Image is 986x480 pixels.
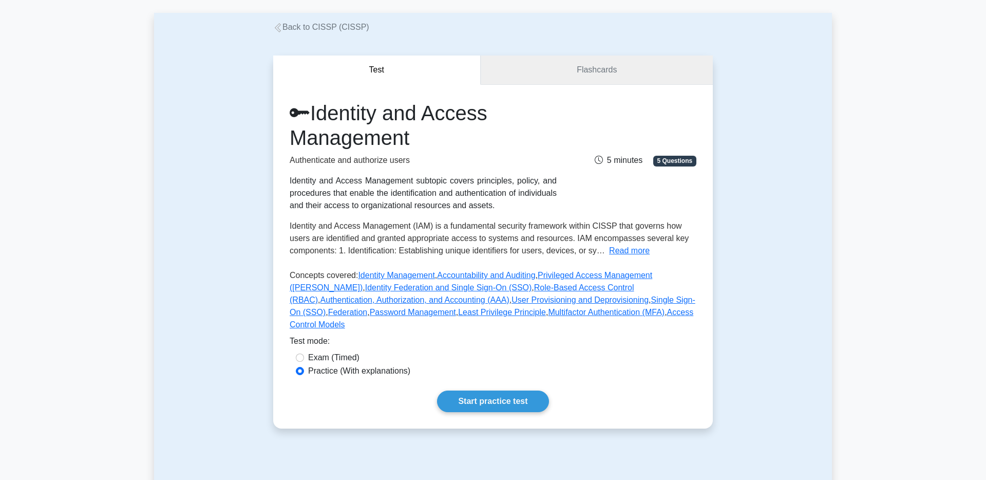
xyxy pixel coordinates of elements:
a: Multifactor Authentication (MFA) [548,308,665,317]
a: Authentication, Authorization, and Accounting (AAA) [320,296,509,304]
span: 5 minutes [595,156,642,164]
a: Password Management [370,308,456,317]
span: 5 Questions [653,156,696,166]
button: Test [273,56,481,85]
a: Flashcards [481,56,713,85]
a: Least Privilege Principle [458,308,546,317]
button: Read more [609,245,650,257]
a: Federation [328,308,368,317]
a: Back to CISSP (CISSP) [273,23,369,31]
div: Identity and Access Management subtopic covers principles, policy, and procedures that enable the... [290,175,557,212]
h1: Identity and Access Management [290,101,557,150]
a: User Provisioning and Deprovisioning [511,296,649,304]
p: Authenticate and authorize users [290,154,557,167]
a: Accountability and Auditing [437,271,535,280]
a: Identity Federation and Single Sign-On (SSO) [365,283,532,292]
a: Identity Management [358,271,434,280]
a: Start practice test [437,391,548,412]
div: Test mode: [290,335,696,352]
span: Identity and Access Management (IAM) is a fundamental security framework within CISSP that govern... [290,221,689,255]
label: Practice (With explanations) [308,365,410,377]
label: Exam (Timed) [308,352,359,364]
p: Concepts covered: , , , , , , , , , , , , [290,269,696,335]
